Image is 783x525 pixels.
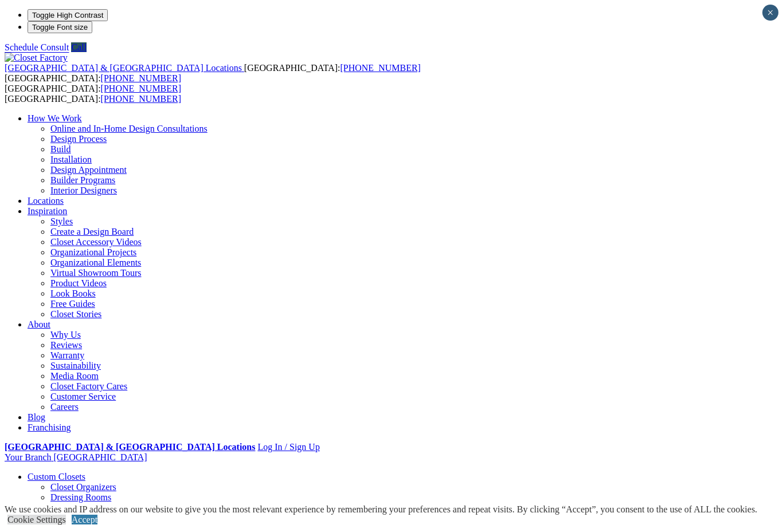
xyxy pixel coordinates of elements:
a: How We Work [28,113,82,123]
span: Toggle High Contrast [32,11,103,19]
a: Installation [50,155,92,164]
a: Closet Accessory Videos [50,237,142,247]
a: Create a Design Board [50,227,134,236]
a: Virtual Showroom Tours [50,268,142,278]
a: Build [50,144,71,154]
a: Blog [28,412,45,422]
a: Interior Designers [50,185,117,195]
div: We use cookies and IP address on our website to give you the most relevant experience by remember... [5,504,757,515]
a: Warranty [50,350,84,360]
button: Close [762,5,778,21]
a: Builder Programs [50,175,115,185]
a: Locations [28,196,64,206]
span: Your Branch [5,452,51,462]
a: [PHONE_NUMBER] [340,63,420,73]
a: Closet Factory Cares [50,381,127,391]
span: [GEOGRAPHIC_DATA] [53,452,147,462]
a: [PHONE_NUMBER] [101,94,181,104]
a: [PHONE_NUMBER] [101,84,181,93]
a: Dressing Rooms [50,492,111,502]
a: Reviews [50,340,82,350]
button: Toggle High Contrast [28,9,108,21]
a: Product Videos [50,278,107,288]
a: Finesse Systems [50,503,111,512]
a: Closet Organizers [50,482,116,492]
a: Media Room [50,371,99,381]
a: Log In / Sign Up [257,442,319,452]
a: Schedule Consult [5,42,69,52]
a: [GEOGRAPHIC_DATA] & [GEOGRAPHIC_DATA] Locations [5,63,244,73]
a: Why Us [50,330,81,340]
a: Design Process [50,134,107,144]
a: Free Guides [50,299,95,309]
span: [GEOGRAPHIC_DATA] & [GEOGRAPHIC_DATA] Locations [5,63,242,73]
a: Organizational Projects [50,247,136,257]
img: Closet Factory [5,53,68,63]
button: Toggle Font size [28,21,92,33]
a: [PHONE_NUMBER] [101,73,181,83]
a: Accept [72,515,97,524]
a: Online and In-Home Design Consultations [50,124,208,133]
a: About [28,319,50,329]
a: Styles [50,216,73,226]
a: Sustainability [50,361,101,370]
a: Cookie Settings [7,515,66,524]
a: Customer Service [50,392,116,401]
a: Inspiration [28,206,67,216]
a: [GEOGRAPHIC_DATA] & [GEOGRAPHIC_DATA] Locations [5,442,255,452]
a: Closet Stories [50,309,101,319]
a: Organizational Elements [50,258,141,267]
a: Careers [50,402,79,412]
a: Your Branch [GEOGRAPHIC_DATA] [5,452,147,462]
a: Franchising [28,423,71,432]
a: Call [71,42,87,52]
span: [GEOGRAPHIC_DATA]: [GEOGRAPHIC_DATA]: [5,84,181,104]
span: Toggle Font size [32,23,88,31]
a: Design Appointment [50,165,127,175]
a: Look Books [50,289,96,298]
a: Custom Closets [28,472,85,481]
span: [GEOGRAPHIC_DATA]: [GEOGRAPHIC_DATA]: [5,63,421,83]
